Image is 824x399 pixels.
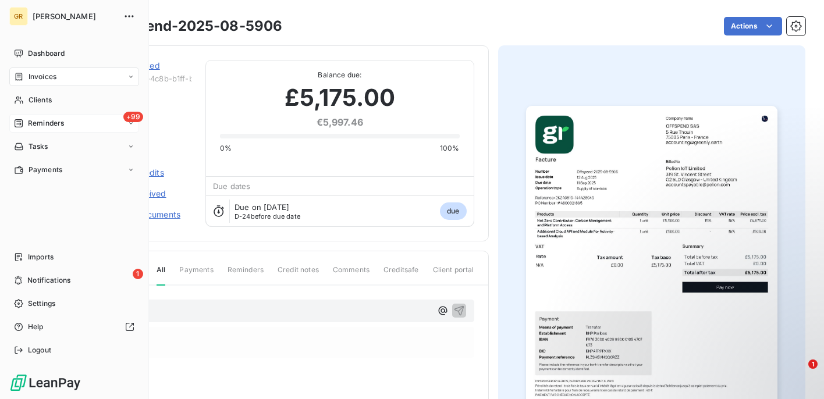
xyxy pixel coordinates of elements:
a: Dashboard [9,44,139,63]
span: D-24 [235,212,251,220]
span: Settings [28,298,55,309]
span: Notifications [27,275,70,286]
span: +99 [123,112,143,122]
a: +99Reminders [9,114,139,133]
span: Due dates [213,181,250,191]
span: €5,997.46 [285,115,395,129]
span: Comments [333,265,370,284]
span: Tasks [29,141,48,152]
span: Balance due: [220,70,459,80]
span: 100% [440,143,460,154]
span: Payments [29,165,62,175]
a: Payments [9,161,139,179]
div: GR [9,7,28,26]
span: Reminders [228,265,264,284]
span: Invoices [29,72,56,82]
span: Client portal [433,265,474,284]
span: Logout [28,345,51,355]
span: Imports [28,252,54,262]
span: Creditsafe [383,265,419,284]
span: All [157,265,165,286]
span: 0% [220,143,232,154]
span: Help [28,322,44,332]
img: Logo LeanPay [9,373,81,392]
span: Clients [29,95,52,105]
span: [PERSON_NAME] [33,12,116,21]
span: before due date [235,213,300,220]
iframe: Intercom live chat [784,359,812,387]
a: Tasks [9,137,139,156]
a: Invoices [9,67,139,86]
button: Actions [724,17,782,35]
span: Due on [DATE] [235,202,289,212]
span: Reminders [28,118,64,129]
span: Dashboard [28,48,65,59]
span: £5,175.00 [285,80,395,115]
a: Settings [9,294,139,313]
span: Credit notes [278,265,319,284]
span: due [440,202,466,220]
span: 1 [808,359,818,369]
a: Imports [9,248,139,266]
span: 1 [133,269,143,279]
iframe: Intercom notifications message [591,286,824,368]
a: Clients [9,91,139,109]
span: Payments [179,265,213,284]
h3: Offspend-2025-08-5906 [107,16,282,37]
a: Help [9,318,139,336]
